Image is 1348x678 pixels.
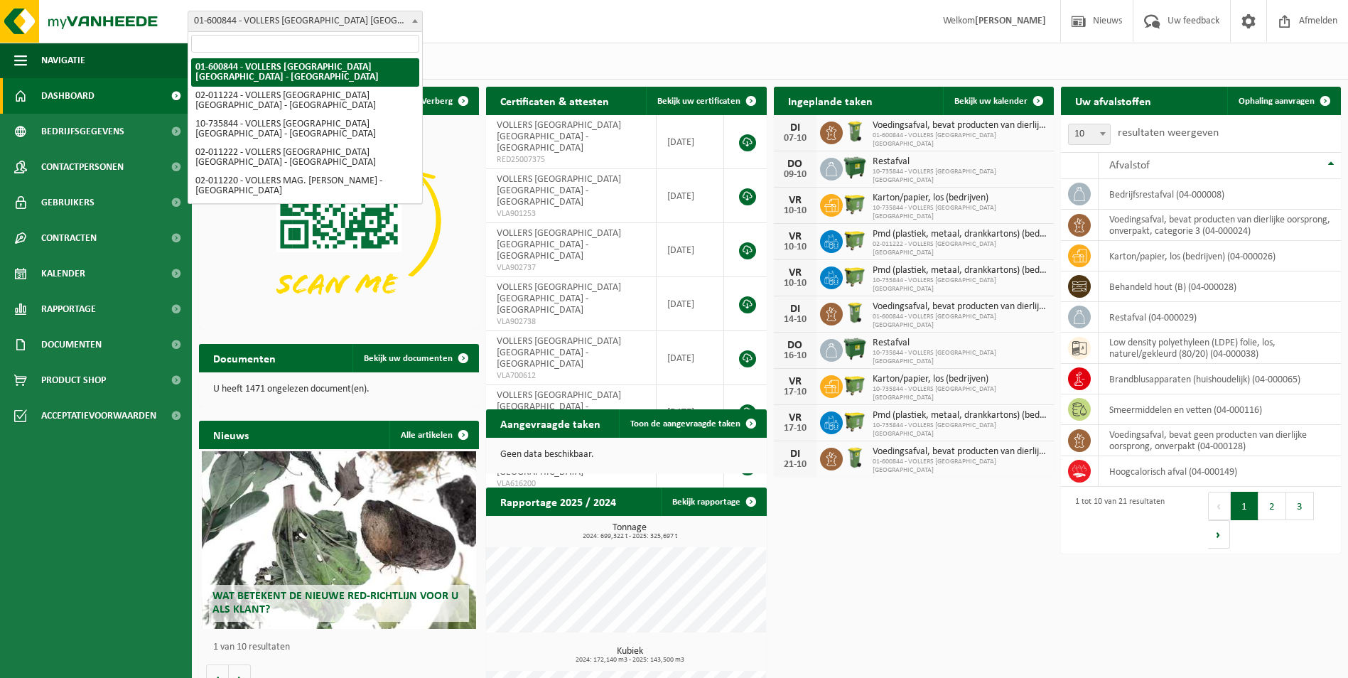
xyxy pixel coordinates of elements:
h2: Ingeplande taken [774,87,887,114]
span: Voedingsafval, bevat producten van dierlijke oorsprong, onverpakt, categorie 3 [873,120,1047,131]
img: WB-1100-HPE-GN-04 [843,337,867,361]
td: behandeld hout (B) (04-000028) [1099,271,1341,302]
td: karton/papier, los (bedrijven) (04-000026) [1099,241,1341,271]
div: DI [781,122,809,134]
div: VR [781,376,809,387]
button: Verberg [410,87,478,115]
button: Previous [1208,492,1231,520]
a: Toon de aangevraagde taken [619,409,765,438]
span: 10-735844 - VOLLERS [GEOGRAPHIC_DATA] [GEOGRAPHIC_DATA] [873,276,1047,294]
td: bedrijfsrestafval (04-000008) [1099,179,1341,210]
p: 1 van 10 resultaten [213,642,472,652]
h2: Certificaten & attesten [486,87,623,114]
span: Voedingsafval, bevat producten van dierlijke oorsprong, onverpakt, categorie 3 [873,301,1047,313]
span: Pmd (plastiek, metaal, drankkartons) (bedrijven) [873,229,1047,240]
span: VLA901253 [497,208,645,220]
span: VLA902738 [497,316,645,328]
div: 16-10 [781,351,809,361]
td: voedingsafval, bevat geen producten van dierlijke oorsprong, onverpakt (04-000128) [1099,425,1341,456]
span: Product Shop [41,362,106,398]
span: Restafval [873,338,1047,349]
div: DI [781,303,809,315]
span: 10-735844 - VOLLERS [GEOGRAPHIC_DATA] [GEOGRAPHIC_DATA] [873,349,1047,366]
td: [DATE] [657,169,725,223]
li: 01-600844 - VOLLERS [GEOGRAPHIC_DATA] [GEOGRAPHIC_DATA] - [GEOGRAPHIC_DATA] [191,58,419,87]
a: Bekijk uw documenten [352,344,478,372]
td: [DATE] [657,385,725,439]
span: 10-735844 - VOLLERS [GEOGRAPHIC_DATA] [GEOGRAPHIC_DATA] [873,385,1047,402]
span: 10-735844 - VOLLERS [GEOGRAPHIC_DATA] [GEOGRAPHIC_DATA] [873,168,1047,185]
div: DO [781,158,809,170]
span: Documenten [41,327,102,362]
img: WB-1100-HPE-GN-50 [843,409,867,434]
span: 01-600844 - VOLLERS [GEOGRAPHIC_DATA] [GEOGRAPHIC_DATA] [873,131,1047,149]
span: 2024: 172,140 m3 - 2025: 143,500 m3 [493,657,766,664]
span: VOLLERS [GEOGRAPHIC_DATA] [GEOGRAPHIC_DATA] - [GEOGRAPHIC_DATA] [497,228,621,262]
img: WB-0140-HPE-GN-50 [843,446,867,470]
span: VOLLERS [GEOGRAPHIC_DATA] [GEOGRAPHIC_DATA] - [GEOGRAPHIC_DATA] [497,282,621,316]
span: Bekijk uw kalender [954,97,1028,106]
img: WB-1100-HPE-GN-50 [843,228,867,252]
span: Pmd (plastiek, metaal, drankkartons) (bedrijven) [873,265,1047,276]
span: 02-011222 - VOLLERS [GEOGRAPHIC_DATA] [GEOGRAPHIC_DATA] [873,240,1047,257]
span: VOLLERS [GEOGRAPHIC_DATA] [GEOGRAPHIC_DATA] - [GEOGRAPHIC_DATA] [497,174,621,208]
td: brandblusapparaten (huishoudelijk) (04-000065) [1099,364,1341,394]
img: WB-1100-HPE-GN-50 [843,192,867,216]
span: Verberg [421,97,453,106]
div: VR [781,195,809,206]
div: 21-10 [781,460,809,470]
div: 10-10 [781,279,809,289]
div: VR [781,412,809,424]
img: WB-0140-HPE-GN-50 [843,119,867,144]
img: WB-1100-HPE-GN-50 [843,373,867,397]
div: DO [781,340,809,351]
td: restafval (04-000029) [1099,302,1341,333]
span: Karton/papier, los (bedrijven) [873,193,1047,204]
span: Bekijk uw documenten [364,354,453,363]
button: 2 [1258,492,1286,520]
span: Ophaling aanvragen [1239,97,1315,106]
span: Afvalstof [1109,160,1150,171]
td: [DATE] [657,223,725,277]
li: 02-011220 - VOLLERS MAG. [PERSON_NAME] - [GEOGRAPHIC_DATA] [191,172,419,200]
span: Contracten [41,220,97,256]
span: Wat betekent de nieuwe RED-richtlijn voor u als klant? [212,591,458,615]
span: VLA902737 [497,262,645,274]
h3: Kubiek [493,647,766,664]
span: 10-735844 - VOLLERS [GEOGRAPHIC_DATA] [GEOGRAPHIC_DATA] [873,421,1047,438]
div: 07-10 [781,134,809,144]
span: 10 [1068,124,1111,145]
span: VLA700612 [497,370,645,382]
div: 17-10 [781,387,809,397]
p: Geen data beschikbaar. [500,450,752,460]
td: smeermiddelen en vetten (04-000116) [1099,394,1341,425]
span: VOLLERS [GEOGRAPHIC_DATA] [GEOGRAPHIC_DATA] - [GEOGRAPHIC_DATA] [497,390,621,424]
h2: Aangevraagde taken [486,409,615,437]
span: Karton/papier, los (bedrijven) [873,374,1047,385]
a: Alle artikelen [389,421,478,449]
span: Restafval [873,156,1047,168]
div: VR [781,267,809,279]
h2: Nieuws [199,421,263,448]
h2: Documenten [199,344,290,372]
span: Kalender [41,256,85,291]
div: 14-10 [781,315,809,325]
span: Dashboard [41,78,95,114]
span: 01-600844 - VOLLERS BELGIUM NV - ANTWERPEN [188,11,423,32]
span: Navigatie [41,43,85,78]
span: Acceptatievoorwaarden [41,398,156,434]
span: 10 [1069,124,1110,144]
div: DI [781,448,809,460]
span: Pmd (plastiek, metaal, drankkartons) (bedrijven) [873,410,1047,421]
td: voedingsafval, bevat producten van dierlijke oorsprong, onverpakt, categorie 3 (04-000024) [1099,210,1341,241]
td: [DATE] [657,331,725,385]
div: 17-10 [781,424,809,434]
p: U heeft 1471 ongelezen document(en). [213,384,465,394]
button: Next [1208,520,1230,549]
div: 10-10 [781,206,809,216]
img: WB-1100-HPE-GN-04 [843,156,867,180]
li: 02-011222 - VOLLERS [GEOGRAPHIC_DATA] [GEOGRAPHIC_DATA] - [GEOGRAPHIC_DATA] [191,144,419,172]
span: 10-735844 - VOLLERS [GEOGRAPHIC_DATA] [GEOGRAPHIC_DATA] [873,204,1047,221]
span: 2024: 699,322 t - 2025: 325,697 t [493,533,766,540]
span: 01-600844 - VOLLERS [GEOGRAPHIC_DATA] [GEOGRAPHIC_DATA] [873,458,1047,475]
